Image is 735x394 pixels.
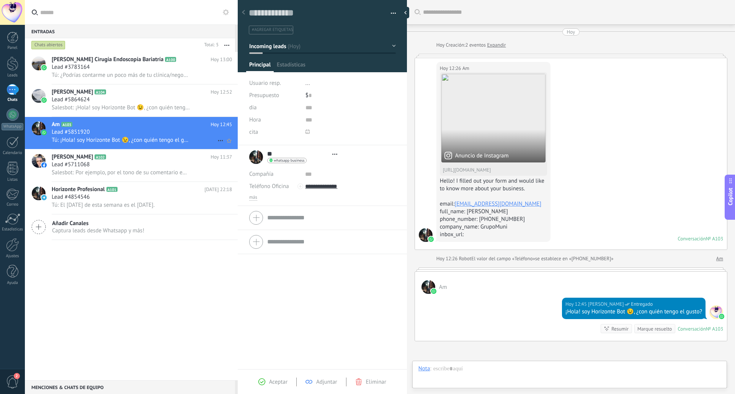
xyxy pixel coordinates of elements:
span: 2 [14,373,20,379]
span: Tú: ¿Podrías contarme un poco más de tu clínica/negocio? [52,71,190,79]
div: Resumir [611,325,629,332]
a: avatariconHorizonte ProfesionalA101[DATE] 22:18Lead #4854546Tú: El [DATE] de esta semana es el [D... [25,182,238,214]
span: ... [305,79,310,87]
span: Principal [249,61,271,72]
span: [DATE] 22:18 [204,186,232,193]
span: Usuario resp. [249,79,281,87]
span: Am [439,284,447,291]
div: Presupuesto [249,89,300,102]
span: Teléfono Oficina [249,183,289,190]
div: Leads [2,73,24,78]
img: waba.svg [428,237,434,242]
div: Calendario [2,151,24,156]
span: Am [462,65,469,72]
span: Captura leads desde Whatsapp y más! [52,227,144,234]
div: Ajustes [2,254,24,259]
img: icon [41,65,47,70]
span: Hora [249,117,261,123]
div: Hoy [567,28,575,36]
span: Hoy 11:37 [211,153,232,161]
div: company_name: GrupoMuni [440,223,547,231]
span: Eliminar [366,378,386,386]
span: se establece en «[PHONE_NUMBER]» [535,255,614,263]
span: [PERSON_NAME] Cirugía Endoscopía Bariatría [52,56,163,63]
div: Listas [2,177,24,182]
span: Lead #5864624 [52,96,90,104]
div: Hoy 12:26 [436,255,459,263]
span: A104 [95,89,106,94]
span: 2 eventos [465,41,485,49]
div: inbox_url: [440,231,547,238]
span: whatsapp business [274,159,304,162]
div: $ [305,89,396,102]
span: Lead #3783164 [52,63,90,71]
div: Compañía [249,168,299,180]
div: Usuario resp. [249,77,300,89]
span: Tú: El [DATE] de esta semana es el [DATE]. [52,201,155,209]
div: Chats abiertos [31,41,65,50]
div: Menciones & Chats de equipo [25,380,235,394]
div: Conversación [678,326,706,332]
span: Entregado [631,300,653,308]
a: avataricon[PERSON_NAME]A102Hoy 11:37Lead #5711068Salesbot: Por ejemplo, por el tono de su comenta... [25,149,238,182]
span: A100 [165,57,176,62]
div: ¡Hola! soy Horizonte Bot 😉, ¿con quién tengo el gusto? [565,308,702,316]
div: Anuncio de Instagram [444,152,509,159]
img: waba.svg [719,314,724,319]
div: № A103 [706,235,723,242]
div: Chats [2,97,24,102]
span: [PERSON_NAME] [52,153,93,161]
span: Salesbot: Por ejemplo, por el tono de su comentario en la publicacion, se detecto que requeria at... [52,169,190,176]
span: Añadir Canales [52,220,144,227]
span: Am [419,228,433,242]
div: Hello! I filled out your form and would like to know more about your business. [440,177,547,193]
div: Correo [2,202,24,207]
span: Hoy 12:45 [211,121,232,128]
span: cita [249,129,258,135]
span: Am [421,280,435,294]
img: icon [41,162,47,168]
div: Ayuda [2,281,24,285]
div: cita [249,126,300,138]
div: Hoy [436,41,446,49]
img: icon [41,97,47,103]
div: № A103 [706,326,723,332]
span: dia [249,105,257,110]
span: Horizonte Profesional [52,186,105,193]
div: Panel [2,45,24,50]
span: Tú: ¡Hola! soy Horizonte Bot 😉, ¿con quién tengo el gusto? [52,136,190,144]
img: icon [41,130,47,135]
span: Adjuntar [316,378,337,386]
span: A103 [61,122,72,127]
span: A101 [106,187,118,192]
span: Presupuesto [249,92,279,99]
span: más [249,195,257,201]
span: Juan Perez [709,305,723,319]
div: full_name: [PERSON_NAME] [440,208,547,216]
span: A102 [95,154,106,159]
a: avatariconAmA103Hoy 12:45Lead #5851920Tú: ¡Hola! soy Horizonte Bot 😉, ¿con quién tengo el gusto? [25,117,238,149]
span: Lead #4854546 [52,193,90,201]
span: Aceptar [269,378,287,386]
a: avataricon[PERSON_NAME] Cirugía Endoscopía BariatríaA100Hoy 13:00Lead #3783164Tú: ¿Podrías contar... [25,52,238,84]
span: #agregar etiquetas [252,27,293,32]
div: phone_number: [PHONE_NUMBER] [440,216,547,223]
div: Conversación [678,235,706,242]
span: Lead #5851920 [52,128,90,136]
div: Marque resuelto [637,325,672,332]
img: icon [41,195,47,200]
span: Hoy 13:00 [211,56,232,63]
a: Anuncio de Instagram[URL][DOMAIN_NAME] [441,74,546,174]
span: Robot [459,255,471,262]
div: dia [249,102,300,114]
span: Salesbot: ¡Hola! soy Horizonte Bot 😉, ¿con quién tengo el gusto? [52,104,190,111]
span: Copilot [727,188,734,205]
a: avataricon[PERSON_NAME]A104Hoy 12:52Lead #5864624Salesbot: ¡Hola! soy Horizonte Bot 😉, ¿con quién... [25,84,238,117]
div: Hora [249,114,300,126]
img: waba.svg [431,289,436,294]
span: Lead #5711068 [52,161,90,169]
span: Am [52,121,60,128]
span: Juan Perez (Oficina de Venta) [588,300,624,308]
span: : [430,365,431,373]
span: El valor del campo «Teléfono» [471,255,535,263]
